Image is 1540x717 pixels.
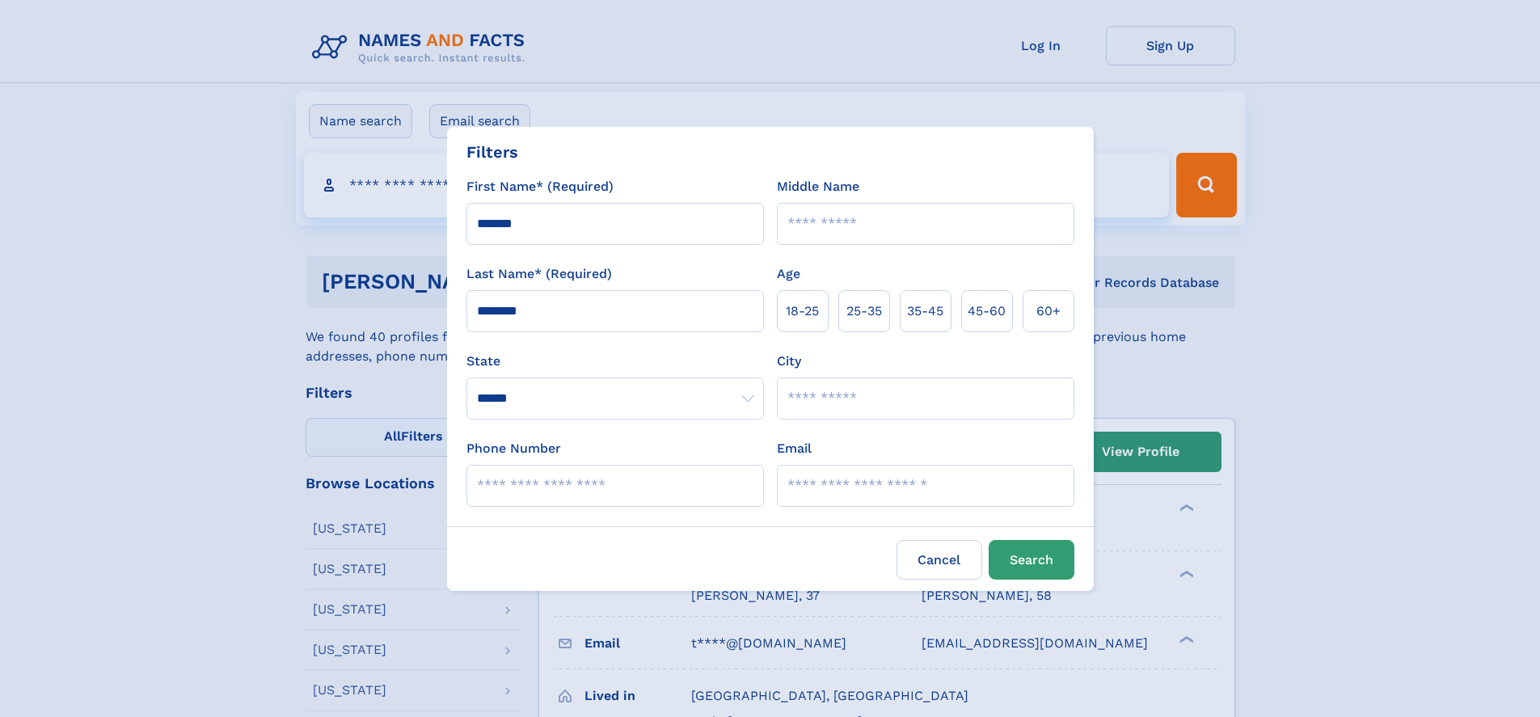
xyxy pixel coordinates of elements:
div: Filters [466,140,518,164]
label: Email [777,439,812,458]
span: 60+ [1036,302,1061,321]
label: First Name* (Required) [466,177,614,196]
label: Age [777,264,800,284]
label: Middle Name [777,177,859,196]
label: City [777,352,801,371]
label: Phone Number [466,439,561,458]
label: Last Name* (Required) [466,264,612,284]
span: 45‑60 [968,302,1006,321]
span: 35‑45 [907,302,943,321]
label: Cancel [897,540,982,580]
span: 25‑35 [846,302,882,321]
label: State [466,352,764,371]
span: 18‑25 [786,302,819,321]
button: Search [989,540,1074,580]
